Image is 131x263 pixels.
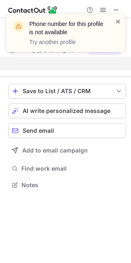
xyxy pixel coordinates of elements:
div: Save to List / ATS / CRM [23,88,112,94]
span: Notes [21,181,123,189]
img: warning [12,20,25,33]
button: Add to email campaign [8,143,126,158]
button: Notes [8,179,126,191]
span: Send email [23,127,54,134]
button: AI write personalized message [8,103,126,118]
img: ContactOut v5.3.10 [8,5,58,15]
span: AI write personalized message [23,108,110,114]
span: Find work email [21,165,123,172]
span: Add to email campaign [22,147,88,154]
button: save-profile-one-click [8,84,126,99]
p: Try another profile [29,38,105,46]
button: Send email [8,123,126,138]
button: Find work email [8,163,126,174]
header: Phone number for this profile is not available [29,20,105,36]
